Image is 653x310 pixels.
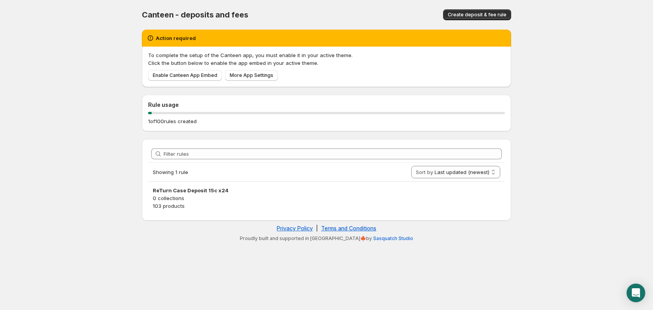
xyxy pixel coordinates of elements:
h2: Rule usage [148,101,505,109]
p: Click the button below to enable the app embed in your active theme. [148,59,505,67]
a: Sasquatch Studio [373,235,413,241]
p: 103 products [153,202,500,210]
input: Filter rules [164,148,502,159]
h3: ReTurn Case Deposit 15c x24 [153,186,500,194]
a: Privacy Policy [277,225,313,232]
a: More App Settings [225,70,278,81]
span: Create deposit & fee rule [448,12,506,18]
span: | [316,225,318,232]
p: 1 of 100 rules created [148,117,197,125]
div: Open Intercom Messenger [627,284,645,302]
span: Showing 1 rule [153,169,188,175]
a: Terms and Conditions [321,225,376,232]
span: Enable Canteen App Embed [153,72,217,78]
p: To complete the setup of the Canteen app, you must enable it in your active theme. [148,51,505,59]
span: Canteen - deposits and fees [142,10,248,19]
h2: Action required [156,34,196,42]
span: More App Settings [230,72,273,78]
p: Proudly built and supported in [GEOGRAPHIC_DATA]🍁by [146,235,507,242]
button: Create deposit & fee rule [443,9,511,20]
a: Enable Canteen App Embed [148,70,222,81]
p: 0 collections [153,194,500,202]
